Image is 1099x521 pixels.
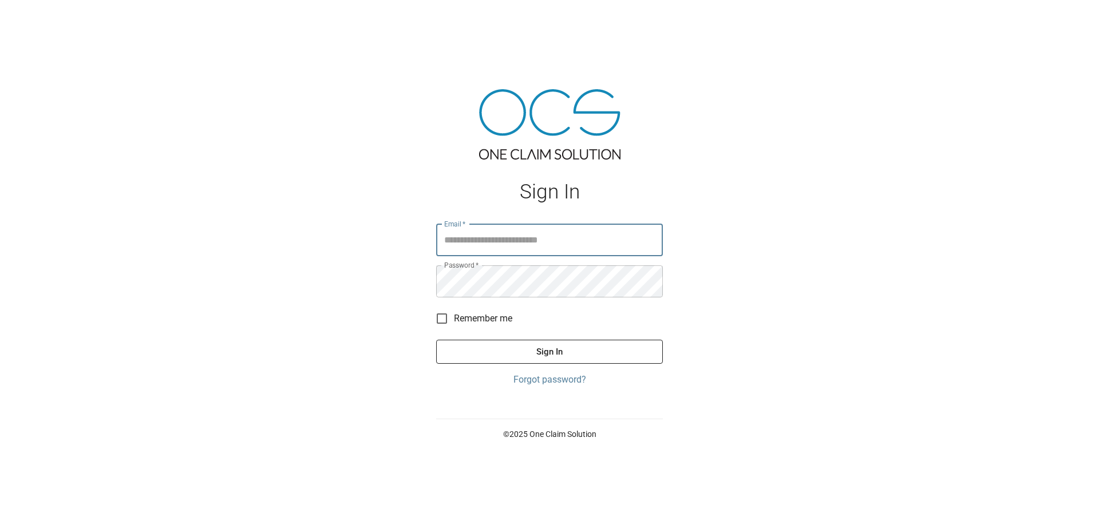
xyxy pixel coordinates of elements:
h1: Sign In [436,180,663,204]
p: © 2025 One Claim Solution [436,428,663,440]
img: ocs-logo-tra.png [479,89,620,160]
a: Forgot password? [436,373,663,387]
button: Sign In [436,340,663,364]
label: Email [444,219,466,229]
img: ocs-logo-white-transparent.png [14,7,60,30]
span: Remember me [454,312,512,325]
label: Password [444,260,479,270]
